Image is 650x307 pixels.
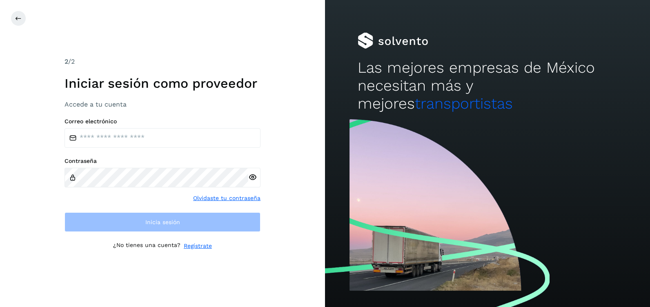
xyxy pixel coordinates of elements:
h1: Iniciar sesión como proveedor [65,76,260,91]
h2: Las mejores empresas de México necesitan más y mejores [358,59,618,113]
a: Regístrate [184,242,212,250]
h3: Accede a tu cuenta [65,100,260,108]
div: /2 [65,57,260,67]
label: Contraseña [65,158,260,165]
label: Correo electrónico [65,118,260,125]
a: Olvidaste tu contraseña [193,194,260,202]
button: Inicia sesión [65,212,260,232]
span: 2 [65,58,68,65]
span: transportistas [415,95,513,112]
p: ¿No tienes una cuenta? [113,242,180,250]
span: Inicia sesión [145,219,180,225]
